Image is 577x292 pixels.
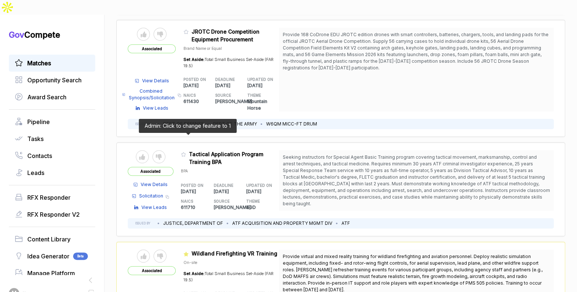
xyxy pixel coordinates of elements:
h5: UPDATED ON [247,77,268,82]
h1: Compete [9,30,95,40]
span: Award Search [27,93,66,102]
span: Pipeline [27,117,50,126]
span: View Details [142,78,169,84]
p: [PERSON_NAME] [214,204,247,211]
p: [DATE] [183,82,216,89]
span: Set Aside: [183,57,205,62]
a: Leads [15,168,89,177]
a: Idea GeneratorBeta [15,252,89,261]
a: Matches [15,59,89,68]
a: Manage Platform [15,269,89,278]
h5: POSTED ON [183,77,204,82]
a: Content Library [15,235,89,244]
span: Provide 168 CoDrone EDU JROTC edition drones with smart controllers, batteries, chargers, tools, ... [283,32,549,71]
a: Contacts [15,151,89,160]
span: BPA [181,169,188,173]
span: Total Small Business Set-Aside (FAR 19.5) [183,57,274,68]
span: JROTC Drone Competition Equipment Procurement [192,28,260,42]
span: RFX Responder V2 [27,210,80,219]
li: ATF [341,220,350,227]
li: W6QM MICC-FT DRUM [266,121,317,127]
li: DEPT OF THE ARMY [213,121,257,127]
span: Contacts [27,151,52,160]
p: [DATE] [247,82,279,89]
a: Combined Synopsis/Solicitation [122,88,175,101]
p: 611430 [183,98,216,105]
a: Tasks [15,134,89,143]
span: View Leads [143,105,168,111]
h5: THEME [247,93,268,98]
h5: UPDATED ON [246,183,267,188]
a: RFX Responder V2 [15,210,89,219]
h5: SOURCE [215,93,236,98]
li: DEPT OF DEFENSE [163,121,204,127]
p: [DATE] [246,188,279,195]
span: On-site [183,260,197,265]
span: Gov [9,30,24,39]
p: [DATE] [181,188,214,195]
h5: THEME [246,199,267,204]
span: Idea Generator [27,252,69,261]
h5: NAICS [183,93,204,98]
a: Opportunity Search [15,76,89,85]
h5: SOURCE [214,199,235,204]
span: Seeking instructors for Special Agent Basic Training program covering tactical movement, marksman... [283,154,550,206]
span: Opportunity Search [27,76,82,85]
span: Combined Synopsis/Solicitation [128,88,175,101]
span: Beta [73,253,88,260]
span: Solicitation [139,193,163,199]
span: Manage Platform [27,269,75,278]
a: Pipeline [15,117,89,126]
span: Content Library [27,235,71,244]
span: Tasks [27,134,44,143]
span: Leads [27,168,44,177]
span: View Leads [141,204,167,211]
span: Associated [128,167,174,176]
span: Matches [27,59,51,68]
span: Wildland Firefighting VR Training [192,250,277,257]
h5: POSTED ON [181,183,202,188]
h5: DEADLINE [215,77,236,82]
p: Mountain Horse [247,98,279,111]
span: RFX Responder [27,193,71,202]
span: Total Small Business Set-Aside (FAR 19.5) [183,271,274,282]
p: 611710 [181,204,214,211]
span: Brand Name or Equal [183,46,222,51]
span: Associated [128,266,176,275]
h5: NAICS [181,199,202,204]
p: 4GD [246,204,279,211]
a: Solicitation [132,193,163,199]
h5: ISSUED BY [135,122,150,126]
li: ATF ACQUISITION AND PROPERTY MGMT DIV [232,220,332,227]
span: Set Aside: [183,271,205,276]
li: JUSTICE, DEPARTMENT OF [163,220,223,227]
a: Award Search [15,93,89,102]
span: View Details [141,181,168,188]
h5: ISSUED BY [135,221,150,226]
a: RFX Responder [15,193,89,202]
p: [DATE] [214,188,247,195]
h5: DEADLINE [214,183,235,188]
span: Tactical Application Program Training BPA [189,151,263,165]
span: Associated [128,44,176,53]
p: [PERSON_NAME] [215,98,247,105]
p: [DATE] [215,82,247,89]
